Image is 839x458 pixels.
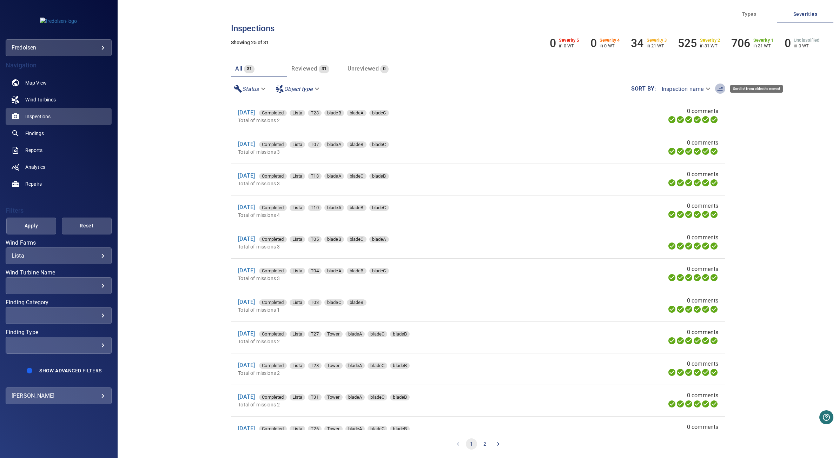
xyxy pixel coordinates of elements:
div: Lista [290,141,305,148]
div: Lista [290,268,305,274]
div: bladeC [369,110,389,116]
label: Wind Turbine Name [6,270,112,276]
div: T07 [308,141,321,148]
a: [DATE] [238,204,255,211]
div: T03 [308,299,321,306]
p: Total of missions 2 [238,117,529,124]
a: [DATE] [238,299,255,305]
div: T05 [308,236,321,243]
div: bladeA [345,331,365,337]
svg: Selecting 100% [685,115,693,124]
div: bladeA [324,173,344,179]
span: Completed [259,425,286,432]
li: Severity 5 [550,36,579,50]
div: bladeA [345,426,365,432]
span: 0 comments [687,139,719,147]
p: Total of missions 3 [238,148,529,155]
a: [DATE] [238,172,255,179]
span: Repairs [25,180,42,187]
svg: ML Processing 100% [693,179,701,187]
svg: Data Formatted 100% [676,337,685,345]
svg: Data Formatted 100% [676,242,685,250]
div: fredolsen [12,42,106,53]
div: Inspection name [656,83,715,95]
div: bladeA [345,363,365,369]
p: in 21 WT [647,43,667,48]
div: bladeB [347,205,366,211]
span: T28 [308,362,321,369]
svg: ML Processing 100% [693,147,701,155]
span: bladeB [347,204,366,211]
div: T10 [308,205,321,211]
div: Wind Turbine Name [6,277,112,294]
span: bladeC [368,394,387,401]
h4: Navigation [6,62,112,69]
a: map noActive [6,74,112,91]
div: bladeB [347,268,366,274]
span: Completed [259,141,286,148]
h6: Severity 2 [700,38,720,43]
button: Go to next page [493,438,504,450]
span: Findings [25,130,44,137]
em: Status [242,86,259,92]
h6: Severity 4 [600,38,620,43]
svg: Classification 100% [710,242,718,250]
a: [DATE] [238,109,255,116]
span: bladeA [345,362,365,369]
a: [DATE] [238,235,255,242]
div: Completed [259,268,286,274]
div: Completed [259,363,286,369]
span: bladeC [369,141,389,148]
div: Lista [290,331,305,337]
svg: Uploading 100% [668,179,676,187]
span: bladeB [347,141,366,148]
p: Total of missions 1 [238,306,518,313]
div: Lista [290,363,305,369]
span: Lista [290,109,305,117]
span: Tower [324,331,343,338]
svg: ML Processing 100% [693,242,701,250]
h6: 0 [550,36,556,50]
div: Finding Category [6,307,112,324]
svg: Uploading 100% [668,115,676,124]
div: bladeC [347,236,366,243]
span: bladeB [324,236,344,243]
div: Completed [259,236,286,243]
span: bladeC [324,299,344,306]
span: Reports [25,147,42,154]
span: bladeA [345,425,365,432]
svg: Uploading 100% [668,337,676,345]
span: T04 [308,267,321,274]
div: Finding Type [6,337,112,354]
span: Lista [290,362,305,369]
div: T31 [308,394,321,400]
svg: Classification 100% [710,368,718,377]
span: bladeB [390,425,410,432]
svg: Matching 100% [701,368,710,377]
div: bladeA [324,268,344,274]
svg: Classification 100% [710,305,718,313]
span: Lista [290,173,305,180]
span: bladeB [324,109,344,117]
span: bladeC [369,267,389,274]
span: T10 [308,204,321,211]
svg: Data Formatted 100% [676,179,685,187]
span: Completed [259,394,286,401]
div: Lista [290,394,305,400]
svg: Data Formatted 100% [676,210,685,219]
span: 31 [244,65,255,73]
a: [DATE] [238,330,255,337]
svg: Classification 100% [710,273,718,282]
span: Completed [259,109,286,117]
svg: Data Formatted 100% [676,400,685,408]
div: Tower [324,426,343,432]
div: bladeB [390,394,410,400]
span: 0 [380,65,388,73]
svg: Selecting 100% [685,368,693,377]
span: bladeA [324,204,344,211]
div: Completed [259,299,286,306]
